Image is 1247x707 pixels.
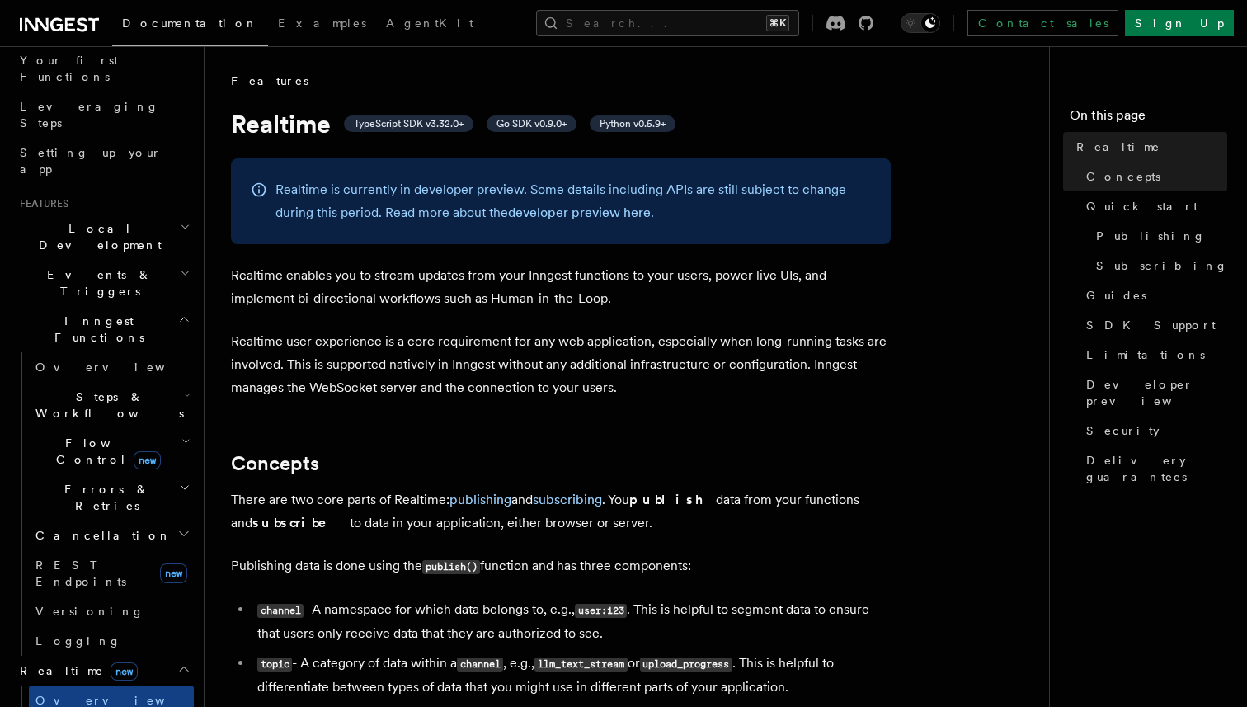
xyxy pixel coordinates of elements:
[35,559,126,588] span: REST Endpoints
[1086,198,1198,214] span: Quick start
[29,382,194,428] button: Steps & Workflows
[13,138,194,184] a: Setting up your app
[1086,376,1227,409] span: Developer preview
[422,560,480,574] code: publish()
[449,492,511,507] a: publishing
[1086,168,1160,185] span: Concepts
[1086,317,1216,333] span: SDK Support
[1086,287,1146,304] span: Guides
[29,550,194,596] a: REST Endpointsnew
[160,563,187,583] span: new
[901,13,940,33] button: Toggle dark mode
[20,54,118,83] span: Your first Functions
[252,515,350,530] strong: subscribe
[457,658,503,672] code: channel
[1080,280,1227,310] a: Guides
[275,178,871,224] p: Realtime is currently in developer preview. Some details including APIs are still subject to chan...
[20,146,162,176] span: Setting up your app
[13,260,194,306] button: Events & Triggers
[1080,445,1227,492] a: Delivery guarantees
[1086,452,1227,485] span: Delivery guarantees
[35,634,121,648] span: Logging
[386,16,473,30] span: AgentKit
[231,73,308,89] span: Features
[13,220,180,253] span: Local Development
[508,205,651,220] a: developer preview here
[252,652,891,699] li: - A category of data within a , e.g., or . This is helpful to differentiate between types of data...
[13,656,194,686] button: Realtimenew
[111,662,138,681] span: new
[1070,106,1227,132] h4: On this page
[29,626,194,656] a: Logging
[13,45,194,92] a: Your first Functions
[257,658,292,672] code: topic
[231,554,891,578] p: Publishing data is done using the function and has three components:
[534,658,627,672] code: llm_text_stream
[13,313,178,346] span: Inngest Functions
[1096,257,1228,274] span: Subscribing
[1080,340,1227,370] a: Limitations
[35,361,205,374] span: Overview
[1080,416,1227,445] a: Security
[1070,132,1227,162] a: Realtime
[231,264,891,310] p: Realtime enables you to stream updates from your Inngest functions to your users, power live UIs,...
[533,492,602,507] a: subscribing
[231,330,891,399] p: Realtime user experience is a core requirement for any web application, especially when long-runn...
[13,662,138,679] span: Realtime
[29,428,194,474] button: Flow Controlnew
[13,92,194,138] a: Leveraging Steps
[252,598,891,645] li: - A namespace for which data belongs to, e.g., . This is helpful to segment data to ensure that u...
[29,352,194,382] a: Overview
[1080,310,1227,340] a: SDK Support
[575,604,627,618] code: user:123
[112,5,268,46] a: Documentation
[640,658,732,672] code: upload_progress
[268,5,376,45] a: Examples
[967,10,1118,36] a: Contact sales
[354,117,464,130] span: TypeScript SDK v3.32.0+
[35,694,205,707] span: Overview
[496,117,567,130] span: Go SDK v0.9.0+
[1086,422,1160,439] span: Security
[29,474,194,521] button: Errors & Retries
[1080,191,1227,221] a: Quick start
[629,492,716,507] strong: publish
[13,197,68,210] span: Features
[29,527,172,544] span: Cancellation
[13,266,180,299] span: Events & Triggers
[1076,139,1160,155] span: Realtime
[1089,221,1227,251] a: Publishing
[231,488,891,535] p: There are two core parts of Realtime: and . You data from your functions and to data in your appl...
[1080,162,1227,191] a: Concepts
[231,109,891,139] h1: Realtime
[1096,228,1206,244] span: Publishing
[13,306,194,352] button: Inngest Functions
[13,352,194,656] div: Inngest Functions
[766,15,789,31] kbd: ⌘K
[20,100,159,130] span: Leveraging Steps
[1125,10,1234,36] a: Sign Up
[231,452,319,475] a: Concepts
[257,604,304,618] code: channel
[29,435,181,468] span: Flow Control
[13,214,194,260] button: Local Development
[1080,370,1227,416] a: Developer preview
[600,117,666,130] span: Python v0.5.9+
[29,521,194,550] button: Cancellation
[1089,251,1227,280] a: Subscribing
[1086,346,1205,363] span: Limitations
[536,10,799,36] button: Search...⌘K
[134,451,161,469] span: new
[278,16,366,30] span: Examples
[29,389,184,422] span: Steps & Workflows
[376,5,483,45] a: AgentKit
[29,481,179,514] span: Errors & Retries
[122,16,258,30] span: Documentation
[29,596,194,626] a: Versioning
[35,605,144,618] span: Versioning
